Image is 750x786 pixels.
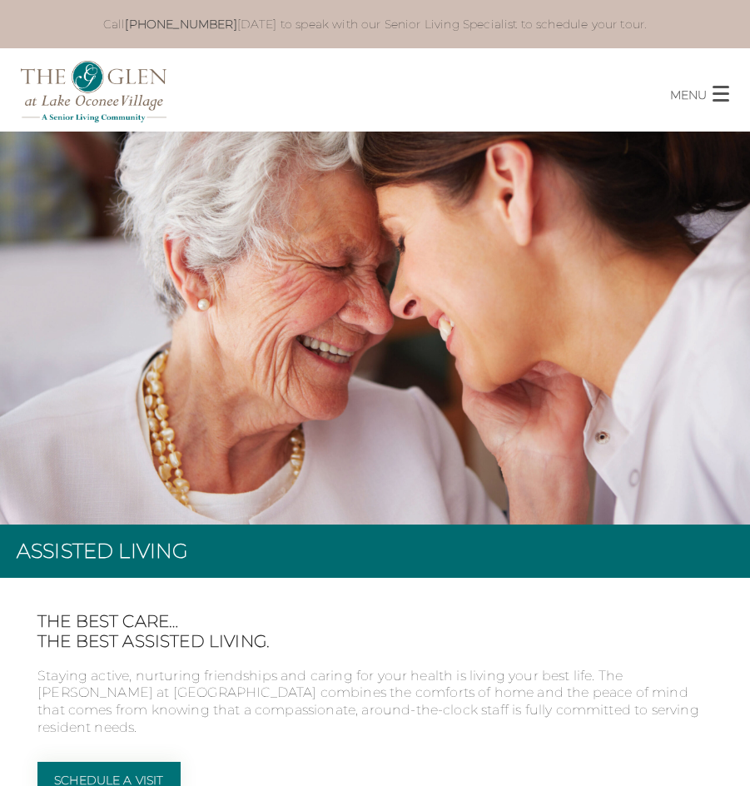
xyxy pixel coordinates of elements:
p: Call [DATE] to speak with our Senior Living Specialist to schedule your tour. [54,17,696,32]
span: The best care… [37,611,713,631]
span: The Best Assisted Living. [37,631,713,651]
a: [PHONE_NUMBER] [125,17,236,32]
img: The Glen Lake Oconee Home [21,61,166,122]
button: MENU [670,72,750,104]
h1: Assisted Living [17,541,188,561]
p: Staying active, nurturing friendships and caring for your health is living your best life. The [P... [37,668,713,737]
p: MENU [670,85,707,104]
